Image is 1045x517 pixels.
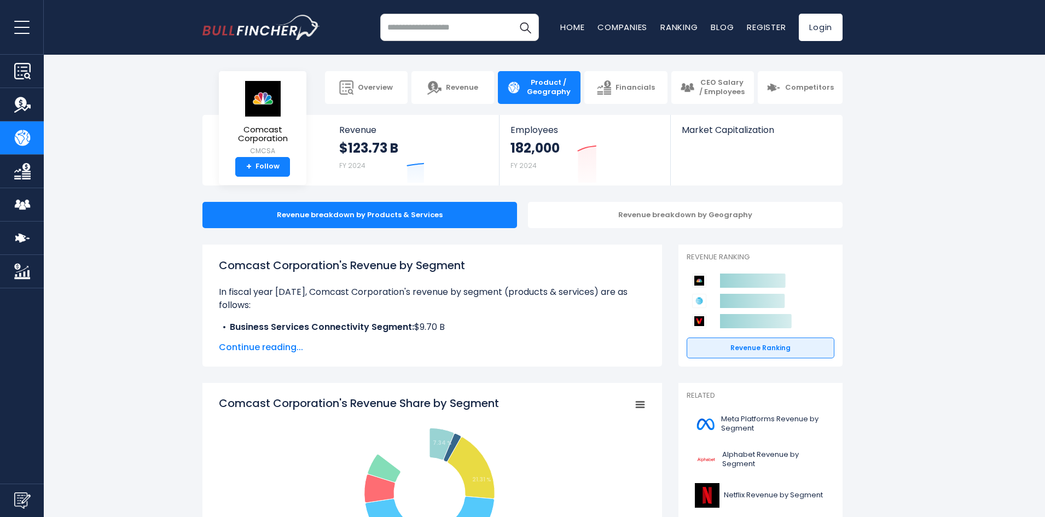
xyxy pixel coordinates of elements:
[692,274,706,288] img: Comcast Corporation competitors logo
[411,439,426,445] tspan: 6.52 %
[325,71,408,104] a: Overview
[219,286,646,312] p: In fiscal year [DATE], Comcast Corporation's revenue by segment (products & services) are as foll...
[202,15,320,40] a: Go to homepage
[785,83,834,92] span: Competitors
[219,321,646,334] li: $9.70 B
[721,415,828,433] span: Meta Platforms Revenue by Segment
[510,125,659,135] span: Employees
[433,439,452,447] tspan: 7.34 %
[692,294,706,308] img: AT&T competitors logo
[202,202,517,228] div: Revenue breakdown by Products & Services
[724,491,823,500] span: Netflix Revenue by Segment
[722,450,828,469] span: Alphabet Revenue by Segment
[498,71,580,104] a: Product / Geography
[525,78,572,97] span: Product / Geography
[747,21,786,33] a: Register
[339,140,398,156] strong: $123.73 B
[711,21,734,33] a: Blog
[682,125,831,135] span: Market Capitalization
[597,21,647,33] a: Companies
[693,412,718,437] img: META logo
[358,83,393,92] span: Overview
[339,125,489,135] span: Revenue
[687,391,834,400] p: Related
[472,475,491,484] tspan: 21.31 %
[660,21,698,33] a: Ranking
[687,409,834,439] a: Meta Platforms Revenue by Segment
[235,157,290,177] a: +Follow
[687,480,834,510] a: Netflix Revenue by Segment
[693,483,721,508] img: NFLX logo
[219,257,646,274] h1: Comcast Corporation's Revenue by Segment
[758,71,843,104] a: Competitors
[227,80,298,157] a: Comcast Corporation CMCSA
[528,202,843,228] div: Revenue breakdown by Geography
[339,161,365,170] small: FY 2024
[228,125,298,143] span: Comcast Corporation
[328,115,500,185] a: Revenue $123.73 B FY 2024
[693,448,719,472] img: GOOGL logo
[799,14,843,41] a: Login
[584,71,667,104] a: Financials
[560,21,584,33] a: Home
[202,15,320,40] img: bullfincher logo
[446,83,478,92] span: Revenue
[692,314,706,328] img: Verizon Communications competitors logo
[510,161,537,170] small: FY 2024
[246,162,252,172] strong: +
[500,115,670,185] a: Employees 182,000 FY 2024
[671,71,754,104] a: CEO Salary / Employees
[687,445,834,475] a: Alphabet Revenue by Segment
[219,341,646,354] span: Continue reading...
[671,115,841,154] a: Market Capitalization
[512,14,539,41] button: Search
[687,338,834,358] a: Revenue Ranking
[687,253,834,262] p: Revenue Ranking
[510,140,560,156] strong: 182,000
[388,449,404,457] tspan: 8.4 %
[230,321,414,333] b: Business Services Connectivity Segment:
[228,146,298,156] small: CMCSA
[411,71,494,104] a: Revenue
[699,78,745,97] span: CEO Salary / Employees
[616,83,655,92] span: Financials
[219,396,499,411] tspan: Comcast Corporation's Revenue Share by Segment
